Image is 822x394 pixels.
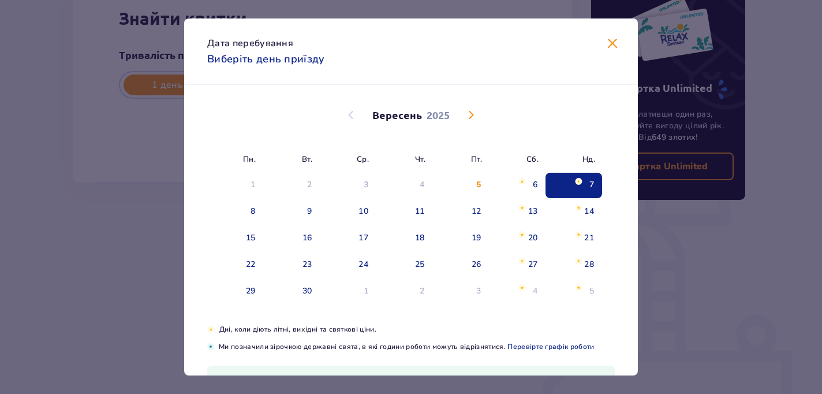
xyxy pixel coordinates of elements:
div: 3 [364,179,368,191]
div: Calendar [184,85,638,324]
div: 5 [476,179,481,191]
td: Not available. четвер, 4 вересня 2025 р. [376,173,433,198]
p: Вересень [372,108,422,122]
td: Not available. середа, 3 вересня 2025 р. [320,173,376,198]
small: Сб. [526,154,539,165]
small: Вт. [302,154,312,165]
small: Ср. [357,154,369,165]
p: 2025 [427,108,450,122]
div: 2 [307,179,312,191]
p: Дата перебування [207,37,293,50]
td: субота, 6 вересня 2025 р. [490,173,546,198]
div: 4 [420,179,424,191]
td: Not available. вівторок, 2 вересня 2025 р. [264,173,320,198]
td: Not available. понеділок, 1 вересня 2025 р. [207,173,264,198]
small: Пн. [243,154,256,165]
div: 6 [533,179,537,191]
td: Not available. п’ятниця, 5 вересня 2025 р. [433,173,490,198]
small: Пт. [471,154,482,165]
div: 1 [251,179,255,191]
p: Виберіть день приїзду [207,52,325,66]
td: Selected. неділя, 7 вересня 2025 р. [545,173,602,198]
small: Чт. [415,154,425,165]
